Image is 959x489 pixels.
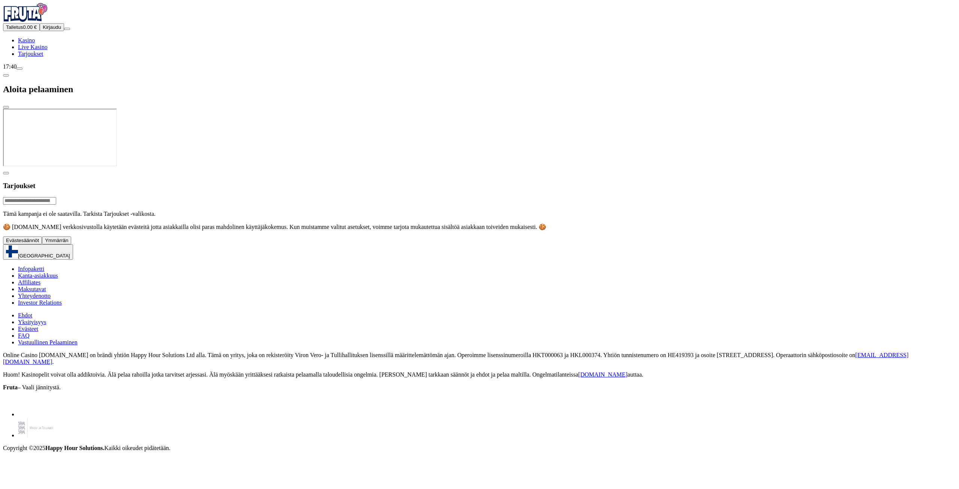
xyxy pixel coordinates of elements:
[3,236,42,244] button: Evästesäännöt
[45,445,105,451] strong: Happy Hour Solutions.
[18,266,44,272] a: Infopaketti
[3,244,73,260] button: [GEOGRAPHIC_DATA]chevron-down icon
[3,384,18,390] strong: Fruta
[3,223,956,230] p: 🍪 [DOMAIN_NAME] verkkosivustolla käytetään evästeitä jotta asiakkailla olisi paras mahdolinen käy...
[18,51,43,57] a: Tarjoukset
[18,37,35,43] a: Kasino
[578,371,628,378] a: [DOMAIN_NAME]
[3,384,956,391] p: – Vaali jännitystä.
[18,312,32,319] a: Ehdot
[3,172,9,174] button: chevron-left icon
[6,24,23,30] span: Talletus
[3,352,908,365] a: [EMAIL_ADDRESS][DOMAIN_NAME]
[18,286,46,292] a: Maksutavat
[3,182,956,190] h3: Tarjoukset
[3,3,956,57] nav: Primary
[3,23,40,31] button: Talletusplus icon0.00 €
[18,293,51,299] a: Yhteydenotto
[3,352,956,365] p: Online Casino [DOMAIN_NAME] on brändi yhtiön Happy Hour Solutions Ltd alla. Tämä on yritys, joka ...
[64,28,70,30] button: menu
[3,106,9,108] button: close
[3,37,956,57] nav: Main menu
[6,245,18,257] img: Finland flag
[18,44,48,50] a: Live Kasino
[3,84,956,94] h2: Aloita pelaaminen
[18,319,46,325] a: Yksityisyys
[3,197,56,205] input: Search
[18,326,38,332] a: Evästeet
[3,3,48,22] img: Fruta
[18,299,62,306] a: Investor Relations
[3,211,956,217] p: Tämä kampanja ei ole saatavilla. Tarkista Tarjoukset -valikosta.
[40,23,64,31] button: Kirjaudu
[18,332,30,339] a: FAQ
[3,74,9,76] button: chevron-left icon
[18,279,40,286] a: Affiliates
[18,272,58,279] a: Kanta-asiakkuus
[18,418,53,437] img: maksu-ja-tolliamet
[18,253,70,259] span: [GEOGRAPHIC_DATA]
[3,266,956,346] nav: Secondary
[42,236,71,244] button: Ymmärrän
[18,432,53,438] a: maksu-ja-tolliamet
[45,238,68,243] span: Ymmärrän
[3,16,48,23] a: Fruta
[3,63,16,70] span: 17:40
[3,371,956,378] p: Huom! Kasinopelit voivat olla addiktoivia. Älä pelaa rahoilla jotka tarvitset arjessasi. Älä myös...
[18,339,78,345] a: Vastuullinen Pelaaminen
[23,24,37,30] span: 0.00 €
[3,445,956,452] p: Copyright ©2025 Kaikki oikeudet pidätetään.
[6,238,39,243] span: Evästesäännöt
[43,24,61,30] span: Kirjaudu
[16,67,22,70] button: live-chat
